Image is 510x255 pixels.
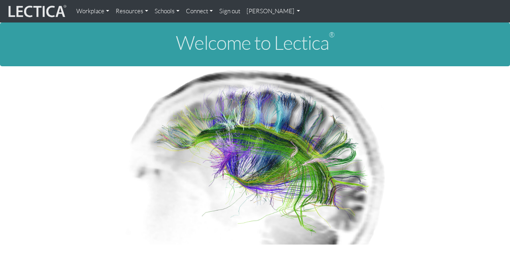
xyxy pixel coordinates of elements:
[243,3,304,19] a: [PERSON_NAME]
[6,32,504,53] h1: Welcome to Lectica
[6,4,67,19] img: lecticalive
[121,66,389,245] img: Human Connectome Project Image
[112,3,151,19] a: Resources
[73,3,112,19] a: Workplace
[151,3,183,19] a: Schools
[216,3,243,19] a: Sign out
[329,30,335,39] sup: ®
[183,3,216,19] a: Connect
